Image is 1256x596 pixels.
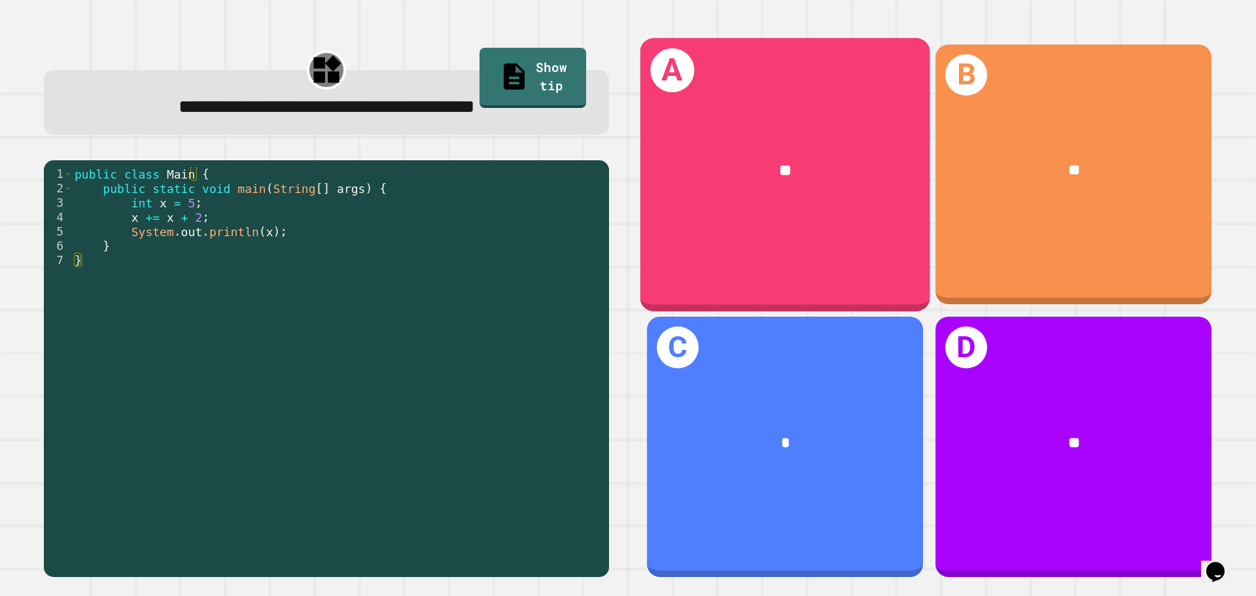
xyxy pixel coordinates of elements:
h1: D [945,326,987,368]
iframe: chat widget [1201,544,1243,583]
span: Toggle code folding, rows 2 through 6 [64,181,71,196]
div: 5 [44,224,72,239]
h1: B [945,54,987,96]
div: 1 [44,167,72,181]
div: 2 [44,181,72,196]
div: 7 [44,253,72,268]
h1: A [650,48,694,92]
div: 6 [44,239,72,253]
div: 3 [44,196,72,210]
a: Show tip [480,48,586,108]
h1: C [657,326,699,368]
span: Toggle code folding, rows 1 through 7 [64,167,71,181]
div: 4 [44,210,72,224]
